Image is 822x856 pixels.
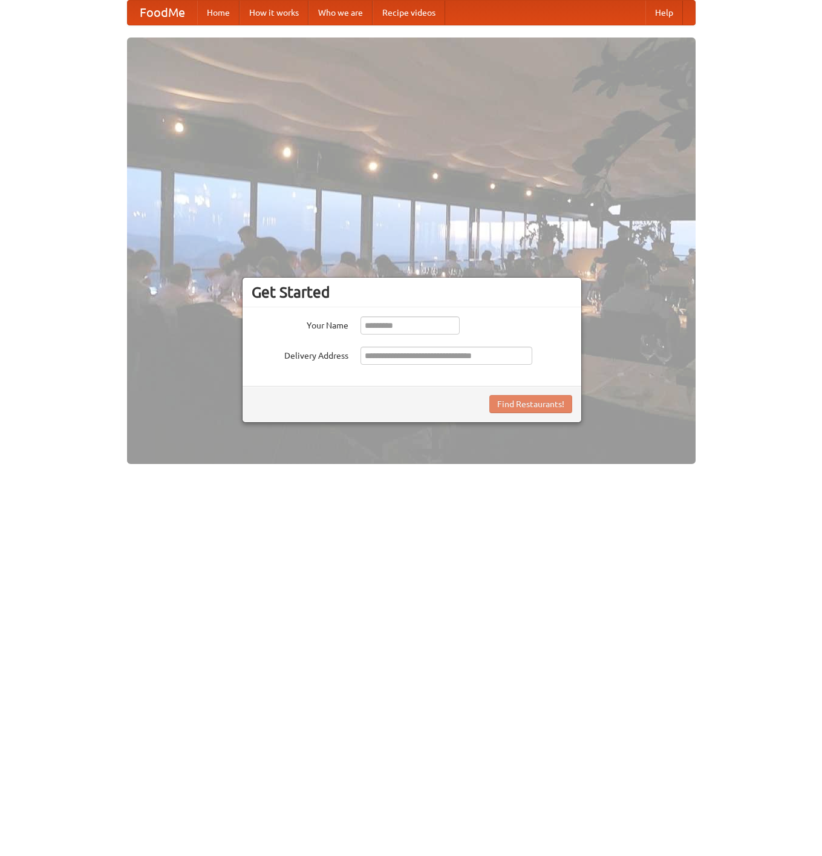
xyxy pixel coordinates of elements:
[128,1,197,25] a: FoodMe
[252,283,572,301] h3: Get Started
[645,1,683,25] a: Help
[252,347,348,362] label: Delivery Address
[373,1,445,25] a: Recipe videos
[197,1,240,25] a: Home
[252,316,348,332] label: Your Name
[240,1,308,25] a: How it works
[308,1,373,25] a: Who we are
[489,395,572,413] button: Find Restaurants!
